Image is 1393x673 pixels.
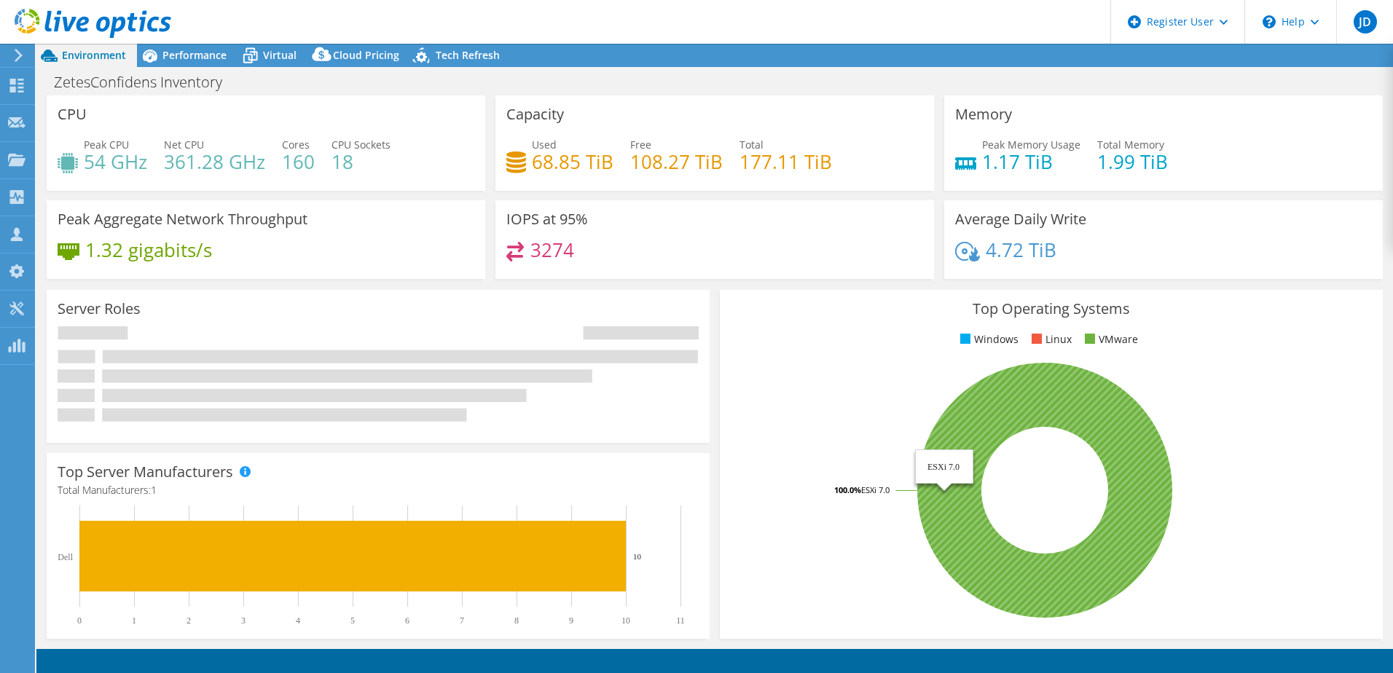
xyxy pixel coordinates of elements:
[957,331,1019,347] li: Windows
[621,615,630,626] text: 10
[530,242,574,258] h4: 3274
[506,106,564,122] h3: Capacity
[514,615,519,626] text: 8
[58,464,233,480] h3: Top Server Manufacturers
[955,211,1086,227] h3: Average Daily Write
[296,615,300,626] text: 4
[62,48,126,62] span: Environment
[739,138,764,151] span: Total
[532,154,613,170] h4: 68.85 TiB
[630,138,651,151] span: Free
[263,48,297,62] span: Virtual
[1354,10,1377,34] span: JD
[85,242,212,258] h4: 1.32 gigabits/s
[84,154,147,170] h4: 54 GHz
[731,301,1372,317] h3: Top Operating Systems
[132,615,136,626] text: 1
[84,138,129,151] span: Peak CPU
[1028,331,1072,347] li: Linux
[986,242,1056,258] h4: 4.72 TiB
[676,615,685,626] text: 11
[164,154,265,170] h4: 361.28 GHz
[58,211,307,227] h3: Peak Aggregate Network Throughput
[982,138,1080,151] span: Peak Memory Usage
[1097,138,1164,151] span: Total Memory
[151,483,157,497] span: 1
[739,154,832,170] h4: 177.11 TiB
[162,48,227,62] span: Performance
[331,154,391,170] h4: 18
[282,138,310,151] span: Cores
[532,138,557,151] span: Used
[58,301,141,317] h3: Server Roles
[282,154,315,170] h4: 160
[1263,15,1276,28] svg: \n
[630,154,723,170] h4: 108.27 TiB
[569,615,573,626] text: 9
[1097,154,1168,170] h4: 1.99 TiB
[58,482,699,498] h4: Total Manufacturers:
[58,106,87,122] h3: CPU
[460,615,464,626] text: 7
[164,138,204,151] span: Net CPU
[47,74,245,90] h1: ZetesConfidens Inventory
[241,615,246,626] text: 3
[982,154,1080,170] h4: 1.17 TiB
[58,552,73,562] text: Dell
[333,48,399,62] span: Cloud Pricing
[331,138,391,151] span: CPU Sockets
[1081,331,1138,347] li: VMware
[405,615,409,626] text: 6
[506,211,588,227] h3: IOPS at 95%
[861,484,890,495] tspan: ESXi 7.0
[436,48,500,62] span: Tech Refresh
[77,615,82,626] text: 0
[633,552,642,561] text: 10
[350,615,355,626] text: 5
[834,484,861,495] tspan: 100.0%
[955,106,1012,122] h3: Memory
[187,615,191,626] text: 2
